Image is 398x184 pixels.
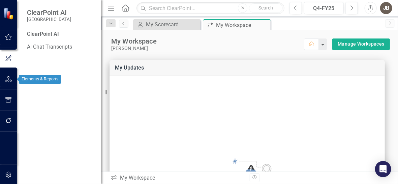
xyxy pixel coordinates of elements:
div: Elements & Reports [19,75,61,84]
div: My Workspace [111,37,304,46]
img: ClearPoint Strategy [3,7,15,19]
div: [PERSON_NAME] [111,46,304,51]
small: [GEOGRAPHIC_DATA] [27,17,71,22]
input: Search ClearPoint... [136,2,284,14]
span: Search [259,5,273,10]
button: Q4-FY25 [304,2,344,14]
a: My Scorecard [135,20,199,29]
div: Q4-FY25 [306,4,341,12]
a: My Updates [115,64,144,71]
div: My Workspace [111,174,245,182]
button: Manage Workspaces [332,38,390,50]
span: ClearPoint AI [27,8,71,17]
button: Search [249,3,283,13]
button: JB [380,2,392,14]
div: My Scorecard [146,20,199,29]
div: Open Intercom Messenger [375,161,391,177]
a: AI Chat Transcripts [27,43,94,51]
a: Manage Workspaces [338,40,385,48]
div: My Workspace [216,21,269,29]
div: ClearPoint AI [27,30,94,38]
div: split button [332,38,390,50]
